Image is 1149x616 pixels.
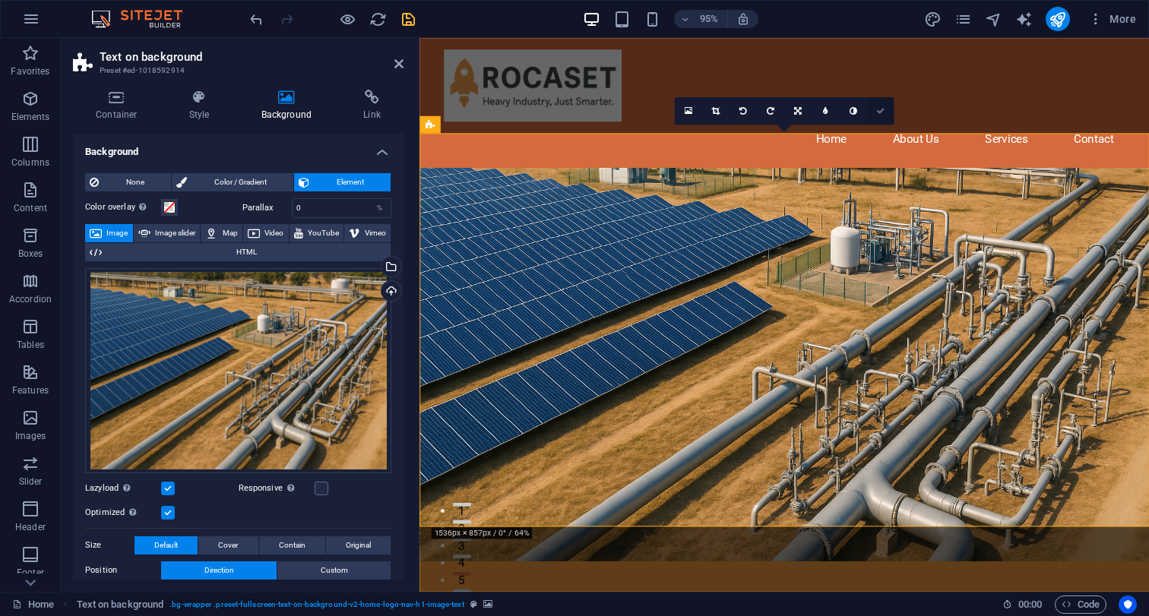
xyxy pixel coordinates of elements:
button: pages [954,10,973,28]
button: Direction [161,561,277,580]
label: Optimized [85,504,161,522]
i: Reload page [369,11,387,28]
h2: Text on background [100,50,404,64]
button: Contain [259,536,325,554]
a: Rotate left 90° [730,97,757,125]
label: Parallax [242,204,292,212]
button: reload [369,10,387,28]
div: % [369,199,391,217]
button: Color / Gradient [172,173,293,191]
label: Color overlay [85,198,161,216]
span: Vimeo [364,224,386,242]
a: Confirm ( ⌘ ⏎ ) [866,97,894,125]
h4: Container [73,90,166,122]
p: Images [15,430,46,442]
a: Crop mode [702,97,730,125]
button: YouTube [290,224,344,242]
p: Boxes [18,248,43,260]
span: YouTube [308,224,340,242]
p: Footer [17,567,44,579]
button: More [1082,7,1142,31]
p: Accordion [9,293,52,305]
h3: Preset #ed-1018592914 [100,64,373,77]
a: Change orientation [784,97,812,125]
span: . bg-wrapper .preset-fullscreen-text-on-background-v2-home-logo-nav-h1-image-text [169,595,464,614]
button: Click here to leave preview mode and continue editing [338,10,356,28]
i: On resize automatically adjust zoom level to fit chosen device. [736,12,750,26]
p: Elements [11,111,50,123]
button: design [924,10,942,28]
button: 5 [35,562,54,566]
span: None [103,173,166,191]
button: 95% [674,10,728,28]
img: Editor Logo [87,10,201,28]
i: This element contains a background [483,600,492,608]
label: Responsive [239,479,315,498]
button: Usercentrics [1119,595,1137,614]
i: Save (Ctrl+S) [400,11,417,28]
a: Select files from the file manager, stock photos, or upload file(s) [675,97,702,125]
span: Cover [218,536,238,554]
button: HTML [85,243,391,261]
button: 1 [35,489,54,493]
h4: Background [73,134,404,161]
button: Custom [277,561,391,580]
button: save [399,10,417,28]
button: undo [247,10,265,28]
span: Element [314,173,386,191]
p: Favorites [11,65,49,77]
i: Pages (Ctrl+Alt+S) [954,11,972,28]
span: Image [106,224,128,242]
label: Lazyload [85,479,161,498]
span: Original [346,536,371,554]
h4: Background [239,90,341,122]
button: Video [243,224,289,242]
span: 00 00 [1018,595,1042,614]
a: Rotate right 90° [757,97,784,125]
button: Code [1055,595,1106,614]
span: : [1029,599,1031,610]
label: Position [85,561,161,580]
button: None [85,173,171,191]
button: Default [135,536,198,554]
nav: breadcrumb [77,595,492,614]
button: publish [1046,7,1070,31]
i: Navigator [985,11,1002,28]
h4: Link [340,90,404,122]
button: Vimeo [344,224,391,242]
p: Content [14,202,47,214]
i: Undo: Change image (Ctrl+Z) [248,11,265,28]
button: 6 [35,580,54,584]
button: text_generator [1015,10,1033,28]
span: More [1088,11,1136,27]
span: Default [154,536,178,554]
span: Contain [279,536,305,554]
span: Click to select. Double-click to edit [77,595,164,614]
p: Features [12,384,49,396]
button: Image slider [134,224,201,242]
span: Direction [204,561,234,580]
i: Design (Ctrl+Alt+Y) [924,11,942,28]
h6: 95% [697,10,721,28]
span: Code [1062,595,1100,614]
button: Original [326,536,391,554]
i: AI Writer [1015,11,1033,28]
i: This element is a customizable preset [470,600,477,608]
button: 4 [35,544,54,548]
p: Header [15,521,46,533]
span: Image slider [155,224,196,242]
a: Greyscale [839,97,866,125]
span: Video [264,224,284,242]
a: Click to cancel selection. Double-click to open Pages [12,595,54,614]
button: Cover [198,536,258,554]
button: Map [201,224,242,242]
h4: Style [166,90,239,122]
p: Columns [11,156,49,169]
button: Image [85,224,133,242]
i: Publish [1049,11,1066,28]
button: Element [294,173,391,191]
a: Blur [812,97,839,125]
button: navigator [985,10,1003,28]
button: 2 [35,507,54,511]
span: Color / Gradient [191,173,289,191]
